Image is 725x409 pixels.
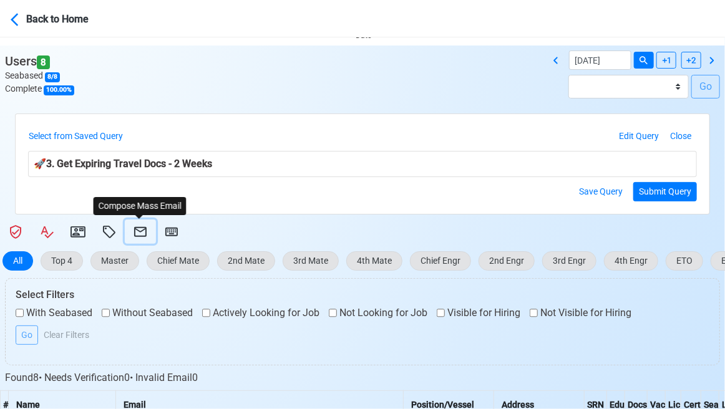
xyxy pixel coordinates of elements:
text: Date [356,31,371,40]
span: 8 / 8 [45,72,60,82]
span: 8 [37,55,50,70]
input: Visible for Hiring [437,306,445,320]
button: ETO [666,251,703,271]
button: 3rd Engr [542,251,596,271]
button: 2nd Engr [479,251,535,271]
input: Without Seabased [102,306,110,320]
input: Not Visible for Hiring [530,306,538,320]
input: Not Looking for Job [329,306,337,320]
button: Save Query [573,182,628,201]
button: Chief Mate [147,251,210,271]
h6: Select Filters [16,289,709,301]
button: Chief Engr [410,251,471,271]
label: Not Visible for Hiring [530,306,631,320]
div: 🚀 3. Get Expiring Travel Docs - 2 Weeks [28,151,697,177]
button: Submit Query [633,182,697,201]
div: Back to Home [26,9,120,27]
label: With Seabased [16,306,92,320]
button: Master [90,251,139,271]
button: Back to Home [10,4,120,33]
button: 3rd Mate [283,251,339,271]
button: 4th Mate [346,251,402,271]
input: Actively Looking for Job [202,306,210,320]
button: Edit Query [613,127,664,146]
input: With Seabased [16,306,24,320]
button: Go [16,325,38,345]
button: Close [664,127,697,146]
button: All [2,251,33,271]
button: 4th Engr [604,251,658,271]
button: Go [691,75,720,99]
div: Compose Mass Email [94,197,187,215]
button: Top 4 [41,251,83,271]
label: Visible for Hiring [437,306,520,320]
button: Select from Saved Query [28,127,129,146]
label: Not Looking for Job [329,306,427,320]
label: Without Seabased [102,306,193,320]
span: 100.00 % [44,85,74,95]
button: 2nd Mate [217,251,275,271]
label: Actively Looking for Job [202,306,319,320]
